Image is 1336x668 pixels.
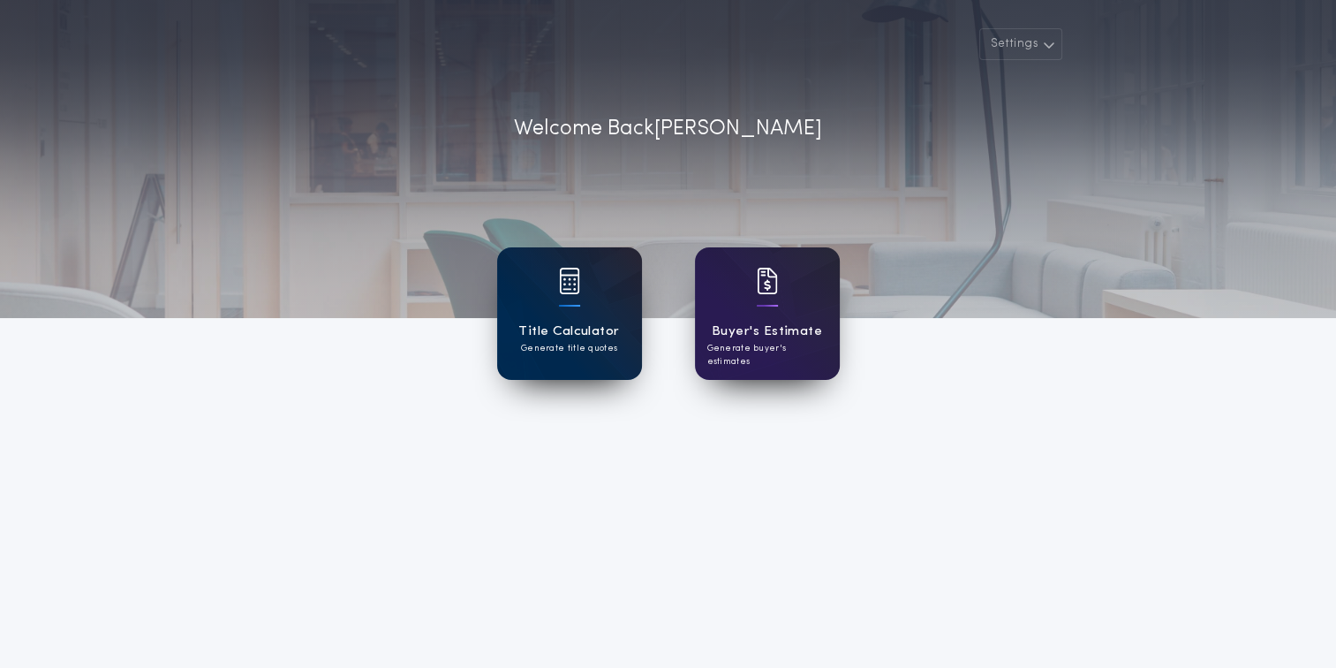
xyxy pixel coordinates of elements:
img: card icon [559,268,580,294]
p: Generate buyer's estimates [707,342,827,368]
h1: Buyer's Estimate [712,322,822,342]
button: Settings [979,28,1062,60]
h1: Title Calculator [518,322,619,342]
img: card icon [757,268,778,294]
a: card iconBuyer's EstimateGenerate buyer's estimates [695,247,840,380]
a: card iconTitle CalculatorGenerate title quotes [497,247,642,380]
p: Generate title quotes [521,342,617,355]
p: Welcome Back [PERSON_NAME] [514,113,822,145]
